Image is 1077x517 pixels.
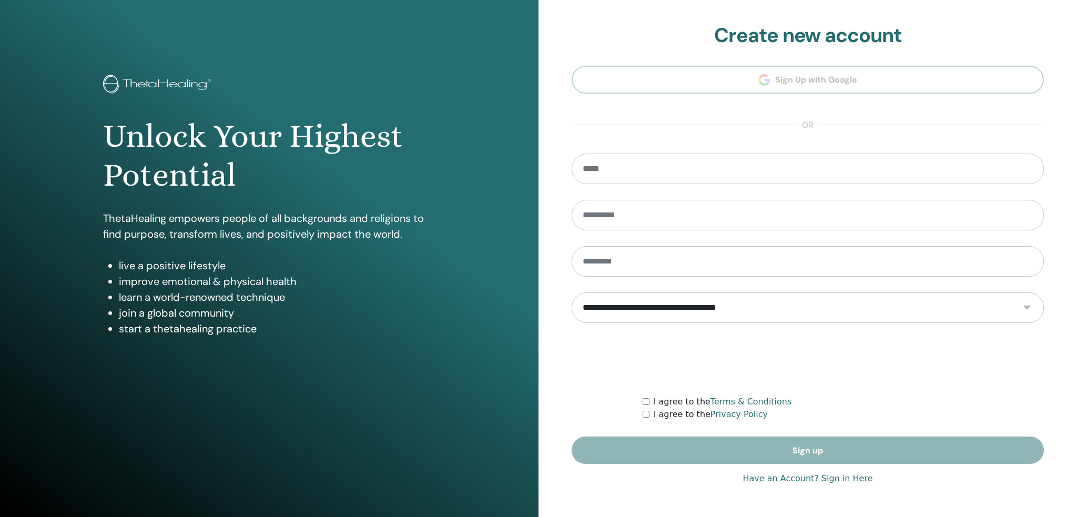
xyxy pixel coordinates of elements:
li: start a thetahealing practice [119,321,436,337]
label: I agree to the [654,396,792,408]
a: Privacy Policy [710,409,768,419]
h1: Unlock Your Highest Potential [103,117,436,195]
label: I agree to the [654,408,768,421]
a: Have an Account? Sign in Here [743,472,872,485]
a: Terms & Conditions [710,397,791,407]
iframe: reCAPTCHA [728,339,888,380]
span: or [797,119,819,131]
li: improve emotional & physical health [119,273,436,289]
li: live a positive lifestyle [119,258,436,273]
li: learn a world-renowned technique [119,289,436,305]
li: join a global community [119,305,436,321]
p: ThetaHealing empowers people of all backgrounds and religions to find purpose, transform lives, a... [103,210,436,242]
h2: Create new account [572,24,1044,48]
